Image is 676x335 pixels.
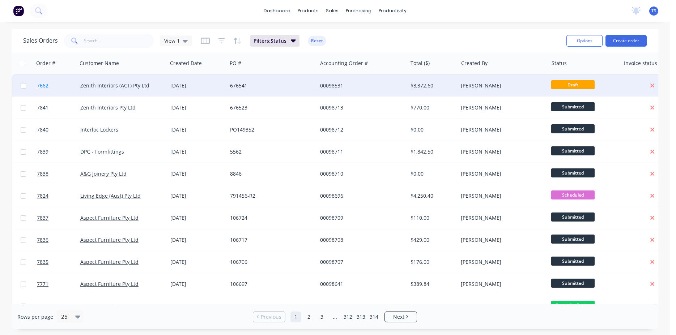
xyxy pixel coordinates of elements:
span: Submitted [551,102,595,111]
div: [DATE] [170,214,224,222]
div: productivity [375,5,410,16]
a: dashboard [260,5,294,16]
a: 7662 [37,75,80,96]
a: Page 313 [356,312,366,322]
span: 7839 [37,148,48,155]
div: Status [552,60,567,67]
div: Accounting Order # [320,60,368,67]
a: Page 1 is your current page [290,312,301,322]
div: [PERSON_NAME] [461,214,541,222]
div: [DATE] [170,104,224,111]
div: [PERSON_NAME] [461,236,541,244]
div: 106717 [230,236,310,244]
a: 7835 [37,251,80,273]
span: Submitted [551,279,595,288]
div: Total ($) [411,60,430,67]
div: 8846 [230,170,310,177]
div: [DATE] [170,126,224,133]
div: [PERSON_NAME] [461,104,541,111]
img: Factory [13,5,24,16]
div: 676541 [230,82,310,89]
a: Page 3 [316,312,327,322]
div: 00098709 [320,214,400,222]
span: 7837 [37,214,48,222]
a: Next page [385,313,417,321]
div: $770.00 [411,104,453,111]
div: $3,372.60 [411,82,453,89]
div: [DATE] [170,82,224,89]
div: 00097849 [320,302,400,310]
a: Aspect Furniture Pty Ltd [80,258,139,265]
div: PO149352 [230,126,310,133]
span: Previous [261,313,281,321]
span: 7771 [37,280,48,288]
div: sales [322,5,342,16]
span: Submitted [551,124,595,133]
a: Page 314 [369,312,379,322]
a: 7771 [37,273,80,295]
div: $0.00 [411,170,453,177]
div: [DATE] [170,192,224,199]
div: $4,250.40 [411,192,453,199]
div: purchasing [342,5,375,16]
div: products [294,5,322,16]
div: [PERSON_NAME] [461,82,541,89]
span: Rows per page [17,313,53,321]
a: 7838 [37,163,80,185]
div: Created Date [170,60,202,67]
div: [DATE] [170,280,224,288]
div: 5562 [230,148,310,155]
span: Scheduled [551,190,595,199]
div: 791456-R2 [230,192,310,199]
a: 7008 [37,295,80,317]
a: Interloc Lockers [80,126,118,133]
a: Emanate Design [80,302,120,309]
div: [DATE] [170,170,224,177]
span: 7835 [37,258,48,266]
div: [DATE] [170,236,224,244]
a: 7841 [37,97,80,119]
span: Submitted [551,212,595,222]
span: 7840 [37,126,48,133]
div: [PERSON_NAME] [461,258,541,266]
div: $389.84 [411,280,453,288]
div: Created By [461,60,488,67]
div: 676523 [230,104,310,111]
a: 7836 [37,229,80,251]
a: 7840 [37,119,80,141]
span: TS [651,8,656,14]
div: 00098707 [320,258,400,266]
button: Filters:Status [250,35,299,47]
div: 00098696 [320,192,400,199]
a: 7824 [37,185,80,207]
div: [PERSON_NAME] [461,280,541,288]
div: $412.50 [411,302,453,310]
a: Jump forward [330,312,340,322]
a: Aspect Furniture Pty Ltd [80,280,139,287]
input: Search... [84,34,154,48]
span: Submitted [551,235,595,244]
h1: Sales Orders [23,37,58,44]
a: Page 312 [343,312,353,322]
span: Next [393,313,404,321]
span: 7008 [37,302,48,310]
div: [DATE] [170,258,224,266]
span: Ready for Deliv... [551,301,595,310]
div: 00098708 [320,236,400,244]
div: $429.00 [411,236,453,244]
span: 7662 [37,82,48,89]
span: 7841 [37,104,48,111]
span: Submitted [551,146,595,155]
div: 106724 [230,214,310,222]
div: [PERSON_NAME] [461,126,541,133]
span: 7838 [37,170,48,177]
span: 7836 [37,236,48,244]
div: PO # [230,60,241,67]
a: 7839 [37,141,80,163]
a: DPG - Formfittings [80,148,124,155]
a: A&G Joinery Pty Ltd [80,170,127,177]
button: Create order [605,35,647,47]
div: [DATE] [170,148,224,155]
div: [PERSON_NAME] [461,192,541,199]
div: 00098531 [320,82,400,89]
